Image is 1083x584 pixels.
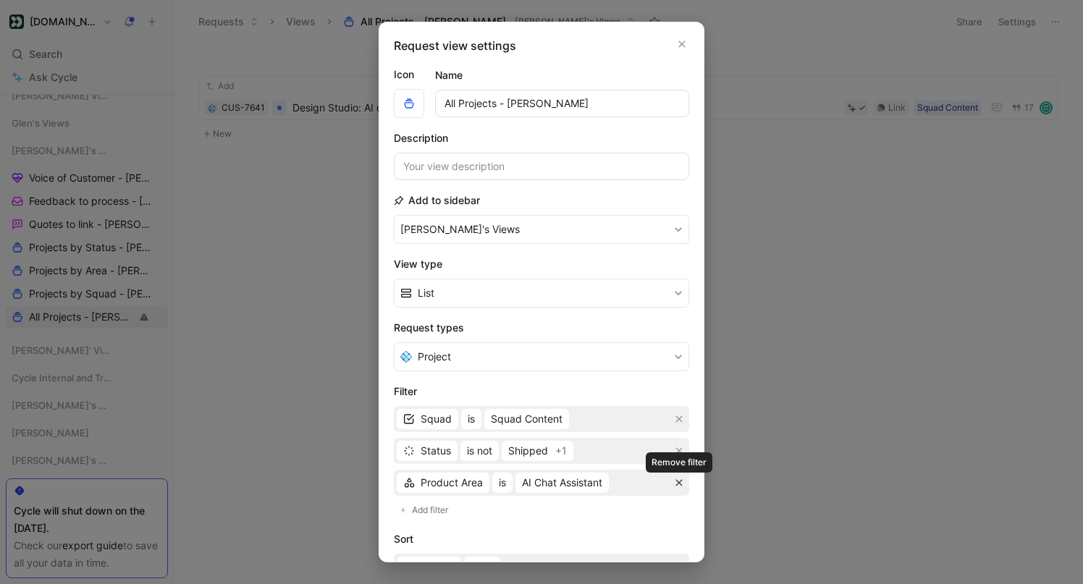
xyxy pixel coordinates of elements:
[394,192,480,209] h2: Add to sidebar
[421,442,451,460] span: Status
[464,557,500,577] button: Most
[394,153,689,180] input: Your view description
[394,215,689,244] button: [PERSON_NAME]'s Views
[400,351,412,363] img: 💠
[397,441,458,461] button: Status
[394,383,689,400] h2: Filter
[394,502,456,519] button: Add filter
[397,557,461,577] button: Quotes
[515,473,609,493] button: AI Chat Assistant
[394,319,689,337] h2: Request types
[502,441,573,461] button: Shipped+1
[394,279,689,308] button: List
[397,409,458,429] button: Squad
[508,442,548,460] span: Shipped
[394,255,689,273] h2: View type
[394,530,689,548] h2: Sort
[499,474,506,491] span: is
[421,558,455,575] span: Quotes
[435,67,463,84] h2: Name
[421,474,483,491] span: Product Area
[492,473,513,493] button: is
[412,503,450,517] span: Add filter
[418,348,451,365] span: Project
[471,558,494,575] span: Most
[484,409,569,429] button: Squad Content
[435,90,689,117] input: Your view name
[491,410,562,428] span: Squad Content
[394,342,689,371] button: 💠Project
[421,410,452,428] span: Squad
[522,474,602,491] span: AI Chat Assistant
[397,473,489,493] button: Product Area
[461,409,481,429] button: is
[394,130,448,147] h2: Description
[467,442,492,460] span: is not
[460,441,499,461] button: is not
[468,410,475,428] span: is
[555,442,567,460] span: +1
[394,66,424,83] label: Icon
[394,37,516,54] h2: Request view settings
